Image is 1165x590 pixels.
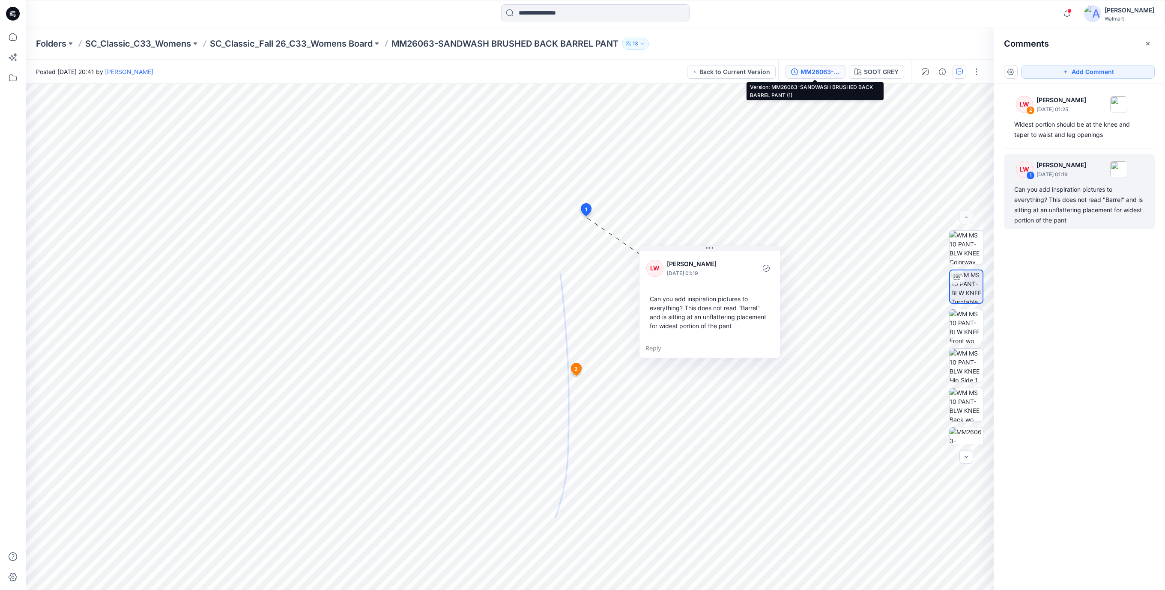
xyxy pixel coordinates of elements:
img: WM MS 10 PANT-BLW KNEE Back wo Avatar [950,388,983,421]
button: SOOT GREY [849,65,904,79]
a: Folders [36,38,66,50]
img: avatar [1084,5,1101,22]
div: [PERSON_NAME] [1105,5,1154,15]
p: [DATE] 01:25 [1037,105,1086,114]
button: Details [935,65,949,79]
div: Can you add inspiration pictures to everything? This does not read "Barrel" and is sitting at an ... [646,291,773,334]
div: Reply [639,339,780,358]
p: 13 [633,39,638,48]
div: LW [646,260,663,277]
div: Widest portion should be at the knee and taper to waist and leg openings [1014,119,1144,140]
span: 2 [574,365,578,373]
p: [DATE] 01:19 [1037,170,1086,179]
img: WM MS 10 PANT-BLW KNEE Front wo Avatar [950,309,983,343]
p: MM26063-SANDWASH BRUSHED BACK BARREL PANT [391,38,618,50]
img: WM MS 10 PANT-BLW KNEE Turntable with Avatar [951,270,983,303]
span: Posted [DATE] 20:41 by [36,67,153,76]
button: Back to Current Version [687,65,776,79]
a: [PERSON_NAME] [105,68,153,75]
div: Walmart [1105,15,1154,22]
p: [PERSON_NAME] [1037,95,1086,105]
img: WM MS 10 PANT-BLW KNEE Hip Side 1 wo Avatar [950,349,983,382]
div: LW [1016,161,1033,178]
button: 13 [622,38,649,50]
div: SOOT GREY [864,67,899,77]
button: MM26063-SANDWASH BRUSHED BACK BARREL PANT (1) [786,65,845,79]
div: Can you add inspiration pictures to everything? This does not read "Barrel" and is sitting at an ... [1014,184,1144,225]
p: [PERSON_NAME] [667,259,737,269]
span: 1 [585,206,587,213]
a: SC_Classic_Fall 26_C33_Womens Board [210,38,373,50]
h2: Comments [1004,39,1049,49]
img: WM MS 10 PANT-BLW KNEE Colorway wo Avatar [950,231,983,264]
div: LW [1016,96,1033,113]
div: MM26063-SANDWASH BRUSHED BACK BARREL PANT (1) [801,67,840,77]
img: MM26063-SANDWASH BRUSHED BACK BARREL PANT_compressed [950,427,983,461]
div: 1 [1026,171,1035,180]
p: [PERSON_NAME] [1037,160,1086,170]
div: 2 [1026,106,1035,115]
p: [DATE] 01:19 [667,269,737,278]
a: SC_Classic_C33_Womens [85,38,191,50]
button: Add Comment [1021,65,1155,79]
